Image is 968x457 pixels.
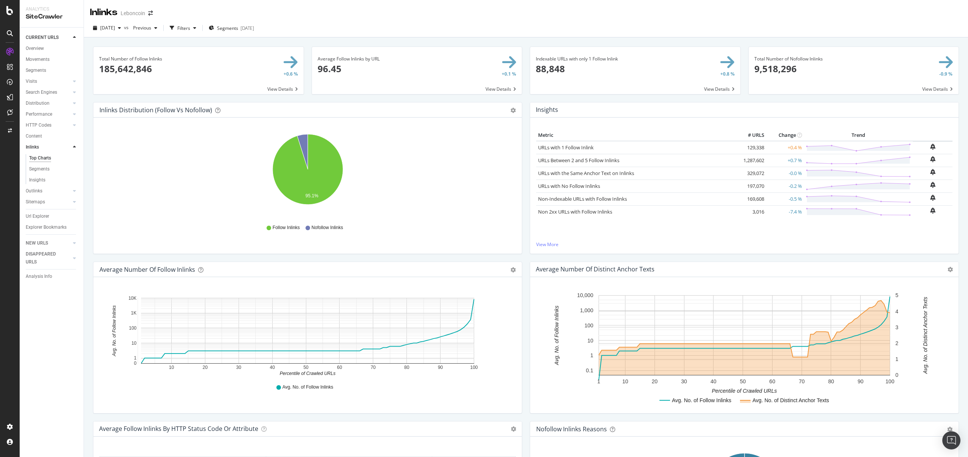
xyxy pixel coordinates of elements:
div: Search Engines [26,88,57,96]
span: vs [124,24,130,31]
text: 10 [622,378,628,384]
div: Open Intercom Messenger [942,431,960,449]
div: arrow-right-arrow-left [148,11,153,16]
td: -0.0 % [766,167,804,180]
a: Segments [29,165,78,173]
text: Avg. No. of Follow Inlinks [554,306,560,366]
text: 100 [886,378,895,384]
a: Overview [26,45,78,53]
text: 40 [270,365,275,370]
td: -0.2 % [766,180,804,192]
h4: Insights [536,105,558,115]
a: Distribution [26,99,71,107]
div: Outlinks [26,187,42,195]
text: 10 [169,365,174,370]
svg: A chart. [99,130,516,217]
td: 197,070 [736,180,766,192]
th: Change [766,130,804,141]
div: bell-plus [930,208,935,214]
text: 60 [769,378,776,384]
a: Explorer Bookmarks [26,223,78,231]
text: 95.1% [306,194,318,199]
div: Top Charts [29,154,51,162]
div: [DATE] [240,25,254,31]
th: # URLS [736,130,766,141]
a: HTTP Codes [26,121,71,129]
svg: A chart. [99,289,516,377]
text: 80 [828,378,834,384]
text: 20 [203,365,208,370]
text: Avg. No. of Follow Inlinks [112,305,117,357]
td: 3,016 [736,205,766,218]
a: URLs Between 2 and 5 Follow Inlinks [538,157,619,164]
text: 30 [236,365,242,370]
div: Insights [29,176,45,184]
div: Inlinks Distribution (Follow vs Nofollow) [99,106,212,114]
div: Inlinks [90,6,118,19]
a: URLs with No Follow Inlinks [538,183,600,189]
div: Filters [177,25,190,31]
text: 80 [404,365,410,370]
td: 329,072 [736,167,766,180]
div: SiteCrawler [26,12,78,21]
text: 100 [129,325,137,331]
a: URLs with the Same Anchor Text on Inlinks [538,170,634,177]
button: Previous [130,22,160,34]
a: DISAPPEARED URLS [26,250,71,266]
a: Performance [26,110,71,118]
text: 70 [371,365,376,370]
text: 1 [590,353,593,359]
th: Metric [536,130,736,141]
text: 70 [799,378,805,384]
text: 0 [895,372,898,378]
text: 5 [895,293,898,299]
a: NEW URLS [26,239,71,247]
span: Previous [130,25,151,31]
div: bell-plus [930,156,935,162]
text: 40 [710,378,717,384]
div: Inlinks [26,143,39,151]
a: Visits [26,77,71,85]
div: HTTP Codes [26,121,51,129]
div: Explorer Bookmarks [26,223,67,231]
a: Non-Indexable URLs with Follow Inlinks [538,195,627,202]
div: Leboncoin [121,9,145,17]
text: 1 [134,356,137,361]
div: Distribution [26,99,50,107]
text: 10 [132,341,137,346]
td: +0.7 % [766,154,804,167]
td: 169,608 [736,192,766,205]
div: Sitemaps [26,198,45,206]
div: Average Number of Follow Inlinks [99,266,195,273]
td: -7.4 % [766,205,804,218]
div: Analysis Info [26,273,52,280]
button: [DATE] [90,22,124,34]
div: gear [947,427,952,432]
a: Analysis Info [26,273,78,280]
text: 50 [740,378,746,384]
td: 1,287,602 [736,154,766,167]
h4: Average Number of Distinct Anchor Texts [536,264,655,274]
div: gear [510,267,516,273]
td: +0.4 % [766,141,804,154]
text: 100 [470,365,478,370]
text: 10K [129,296,137,301]
text: Percentile of Crawled URLs [712,388,777,394]
div: Segments [26,67,46,74]
text: Avg. No. of Follow Inlinks [672,397,731,403]
div: Overview [26,45,44,53]
h4: Average Follow Inlinks by HTTP Status Code or Attribute [99,424,258,434]
div: Segments [29,165,50,173]
text: 20 [652,378,658,384]
text: 0.1 [586,367,594,373]
text: 4 [895,308,898,314]
a: Sitemaps [26,198,71,206]
a: Inlinks [26,143,71,151]
div: Visits [26,77,37,85]
div: A chart. [536,289,952,407]
a: Non 2xx URLs with Follow Inlinks [538,208,612,215]
text: 10,000 [577,293,593,299]
text: 30 [681,378,687,384]
a: CURRENT URLS [26,34,71,42]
